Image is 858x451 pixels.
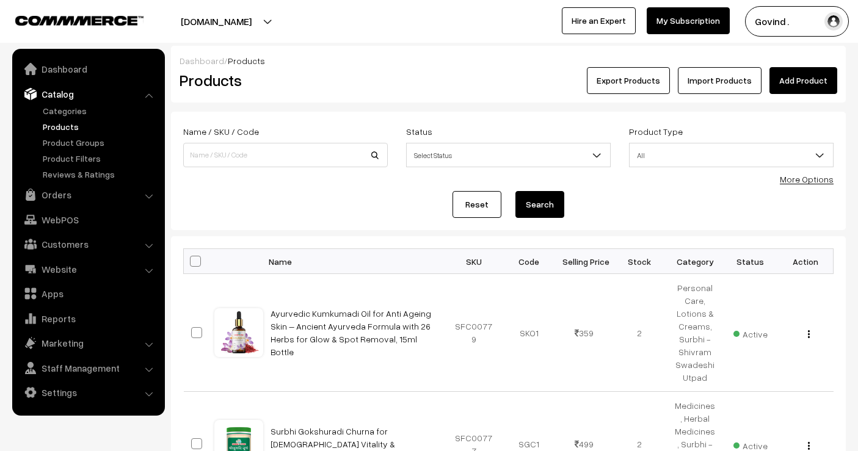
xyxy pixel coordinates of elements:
[745,6,849,37] button: Govind .
[629,143,834,167] span: All
[15,233,161,255] a: Customers
[501,274,557,392] td: SKO1
[15,258,161,280] a: Website
[733,325,768,341] span: Active
[406,125,432,138] label: Status
[612,249,667,274] th: Stock
[667,274,723,392] td: Personal Care, Lotions & Creams, Surbhi - Shivram Swadeshi Utpad
[722,249,778,274] th: Status
[557,274,613,392] td: 359
[808,442,810,450] img: Menu
[40,168,161,181] a: Reviews & Ratings
[183,125,259,138] label: Name / SKU / Code
[769,67,837,94] a: Add Product
[263,249,446,274] th: Name
[180,54,837,67] div: /
[138,6,294,37] button: [DOMAIN_NAME]
[630,145,833,166] span: All
[15,283,161,305] a: Apps
[15,357,161,379] a: Staff Management
[612,274,667,392] td: 2
[15,16,144,25] img: COMMMERCE
[180,56,224,66] a: Dashboard
[40,120,161,133] a: Products
[406,143,611,167] span: Select Status
[228,56,265,66] span: Products
[587,67,670,94] button: Export Products
[40,136,161,149] a: Product Groups
[824,12,843,31] img: user
[678,67,762,94] a: Import Products
[180,71,387,90] h2: Products
[15,381,161,403] a: Settings
[271,308,431,357] a: Ayurvedic Kumkumadi Oil for Anti Ageing Skin – Ancient Ayurveda Formula with 26 Herbs for Glow & ...
[15,58,161,80] a: Dashboard
[15,209,161,231] a: WebPOS
[629,125,683,138] label: Product Type
[808,330,810,338] img: Menu
[780,174,834,184] a: More Options
[40,104,161,117] a: Categories
[453,191,501,218] a: Reset
[446,249,502,274] th: SKU
[557,249,613,274] th: Selling Price
[562,7,636,34] a: Hire an Expert
[15,83,161,105] a: Catalog
[501,249,557,274] th: Code
[647,7,730,34] a: My Subscription
[40,152,161,165] a: Product Filters
[778,249,834,274] th: Action
[15,184,161,206] a: Orders
[515,191,564,218] button: Search
[446,274,502,392] td: SFC00779
[15,308,161,330] a: Reports
[407,145,610,166] span: Select Status
[183,143,388,167] input: Name / SKU / Code
[667,249,723,274] th: Category
[15,12,122,27] a: COMMMERCE
[15,332,161,354] a: Marketing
